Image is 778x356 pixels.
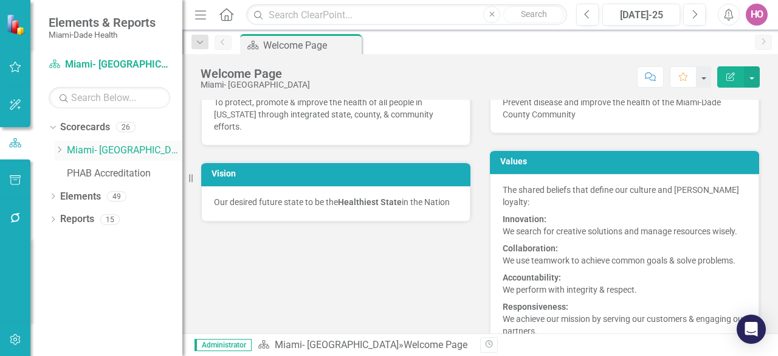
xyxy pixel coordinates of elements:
[214,94,458,133] p: To protect, promote & improve the health of all people in [US_STATE] through integrated state, co...
[503,273,561,282] strong: Accountability:
[49,58,170,72] a: Miami- [GEOGRAPHIC_DATA]
[737,315,766,344] div: Open Intercom Messenger
[60,212,94,226] a: Reports
[67,144,182,158] a: Miami- [GEOGRAPHIC_DATA]
[503,6,564,23] button: Search
[521,9,547,19] span: Search
[67,167,182,181] a: PHAB Accreditation
[214,196,458,208] p: Our desired future state to be the in the Nation
[404,339,467,351] div: Welcome Page
[49,15,156,30] span: Elements & Reports
[212,169,464,178] h3: Vision
[503,243,558,253] strong: Collaboration:
[503,240,746,269] p: We use teamwork to achieve common goals & solve problems.
[503,184,746,211] p: The shared beliefs that define our culture and [PERSON_NAME] loyalty:
[116,122,136,133] div: 26
[60,190,101,204] a: Elements
[100,214,120,225] div: 15
[194,339,252,351] span: Administrator
[201,80,310,89] div: Miami- [GEOGRAPHIC_DATA]
[6,14,27,35] img: ClearPoint Strategy
[275,339,399,351] a: Miami- [GEOGRAPHIC_DATA]
[503,269,746,298] p: We perform with integrity & respect.
[49,87,170,108] input: Search Below...
[503,302,568,312] strong: Responsiveness:
[503,298,746,340] p: We achieve our mission by serving our customers & engaging our partners.
[338,197,402,207] strong: Healthiest State
[49,30,156,40] small: Miami-Dade Health
[246,4,567,26] input: Search ClearPoint...
[503,94,746,120] p: Prevent disease and improve the health of the Miami-Dade County Community
[258,338,471,352] div: »
[503,214,546,224] strong: Innovation:
[500,157,753,166] h3: Values
[201,67,310,80] div: Welcome Page
[602,4,680,26] button: [DATE]-25
[503,211,746,240] p: We search for creative solutions and manage resources wisely.
[746,4,768,26] button: HO
[60,120,110,134] a: Scorecards
[607,8,676,23] div: [DATE]-25
[263,38,359,53] div: Welcome Page
[107,191,126,201] div: 49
